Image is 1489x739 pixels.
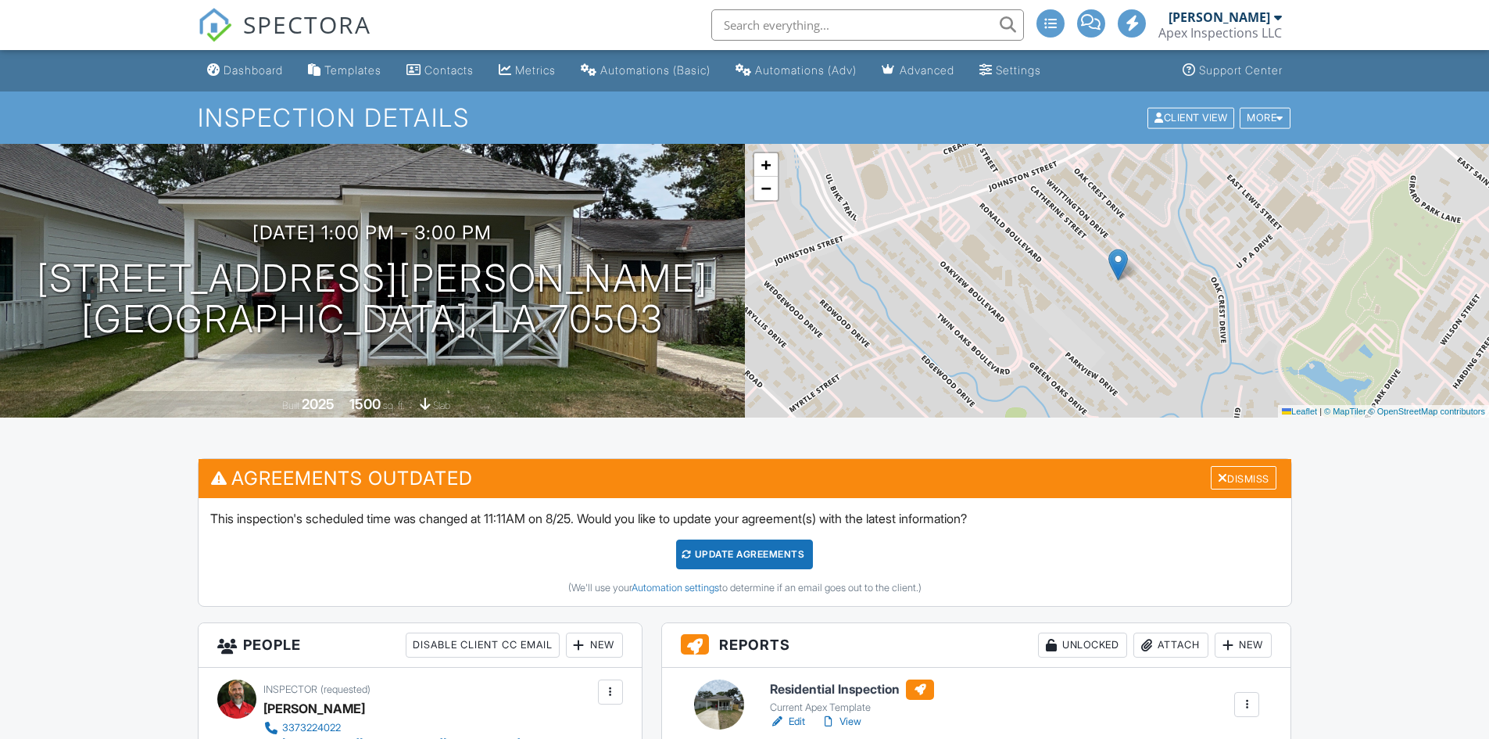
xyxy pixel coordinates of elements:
div: Apex Inspections LLC [1158,25,1282,41]
a: Zoom in [754,153,778,177]
div: Unlocked [1038,633,1127,658]
div: Attach [1133,633,1208,658]
a: Support Center [1176,56,1289,85]
div: New [1215,633,1272,658]
div: Dismiss [1211,466,1276,490]
div: New [566,633,623,658]
h3: [DATE] 1:00 pm - 3:00 pm [252,222,492,243]
a: View [821,714,861,730]
span: slab [433,400,450,411]
span: (requested) [320,683,370,695]
input: Search everything... [711,9,1024,41]
a: Settings [973,56,1047,85]
a: Client View [1146,111,1238,123]
span: − [761,178,771,198]
span: Inspector [263,683,317,695]
span: Built [282,400,299,411]
div: Templates [324,63,381,77]
div: 3373224022 [282,722,341,734]
div: This inspection's scheduled time was changed at 11:11AM on 8/25. Would you like to update your ag... [199,498,1291,606]
a: Dashboard [201,56,289,85]
a: Leaflet [1282,407,1317,416]
a: Metrics [492,56,562,85]
a: Advanced [875,56,961,85]
div: Automations (Basic) [600,63,710,77]
h6: Residential Inspection [770,680,934,700]
a: © OpenStreetMap contributors [1369,407,1485,416]
span: + [761,155,771,174]
div: Current Apex Template [770,701,934,714]
a: Edit [770,714,805,730]
div: 2025 [302,396,335,412]
a: Automations (Basic) [574,56,717,85]
div: Advanced [900,63,954,77]
a: Automations (Advanced) [729,56,863,85]
h1: Inspection Details [198,104,1292,131]
div: Client View [1147,107,1234,128]
img: Marker [1108,249,1128,281]
a: Templates [302,56,388,85]
div: Metrics [515,63,556,77]
div: (We'll use your to determine if an email goes out to the client.) [210,582,1280,594]
div: Disable Client CC Email [406,633,560,658]
a: Residential Inspection Current Apex Template [770,680,934,714]
a: Zoom out [754,177,778,200]
div: Update Agreements [676,540,813,569]
div: Support Center [1199,63,1283,77]
div: 1500 [349,396,381,412]
span: sq. ft. [383,400,405,411]
h1: [STREET_ADDRESS][PERSON_NAME] [GEOGRAPHIC_DATA], LA 70503 [37,258,708,341]
a: Contacts [400,56,480,85]
div: [PERSON_NAME] [1169,9,1270,25]
span: SPECTORA [243,8,371,41]
div: Settings [996,63,1041,77]
h3: People [199,623,642,668]
div: Automations (Adv) [755,63,857,77]
h3: Agreements Outdated [199,459,1291,497]
a: Automation settings [632,582,719,594]
div: [PERSON_NAME] [263,697,365,720]
span: | [1319,407,1322,416]
a: © MapTiler [1324,407,1366,416]
h3: Reports [662,623,1291,668]
div: Contacts [424,63,474,77]
div: More [1240,107,1290,128]
img: The Best Home Inspection Software - Spectora [198,8,232,42]
div: Dashboard [224,63,283,77]
a: SPECTORA [198,21,371,54]
a: 3373224022 [263,720,521,736]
